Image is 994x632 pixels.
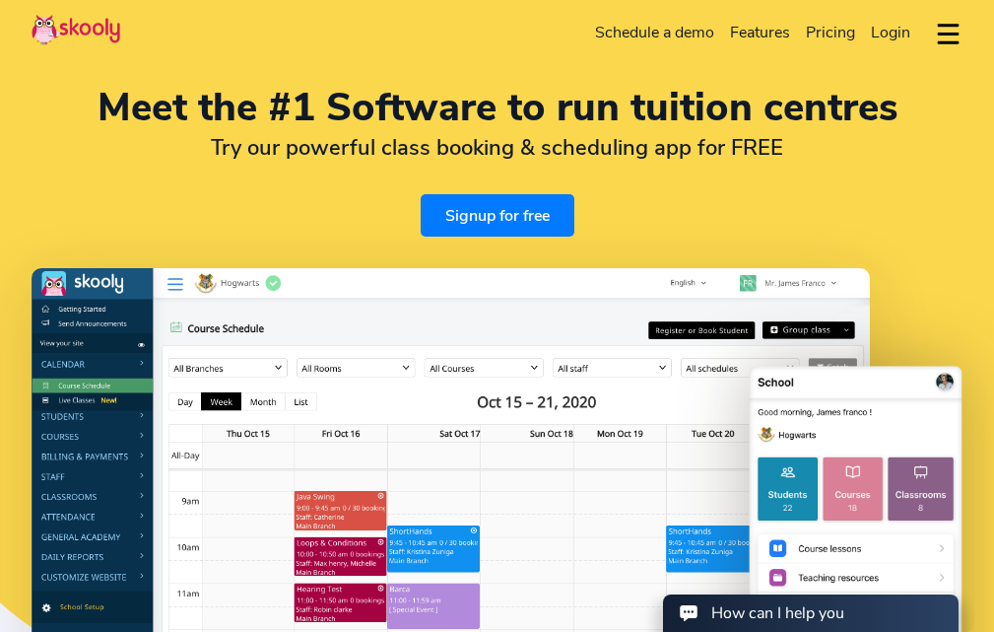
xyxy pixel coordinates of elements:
img: Skooly [32,14,120,45]
a: Signup for free [421,194,574,237]
span: Login [871,22,910,43]
button: dropdown menu [934,12,962,57]
a: Schedule a demo [587,17,722,48]
a: Pricing [798,17,863,48]
a: Features [722,17,798,48]
h2: Try our powerful class booking & scheduling app for FREE [32,133,962,163]
h1: Meet the #1 Software to run tuition centres [32,87,962,128]
a: Login [863,17,918,48]
span: Pricing [806,22,855,43]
